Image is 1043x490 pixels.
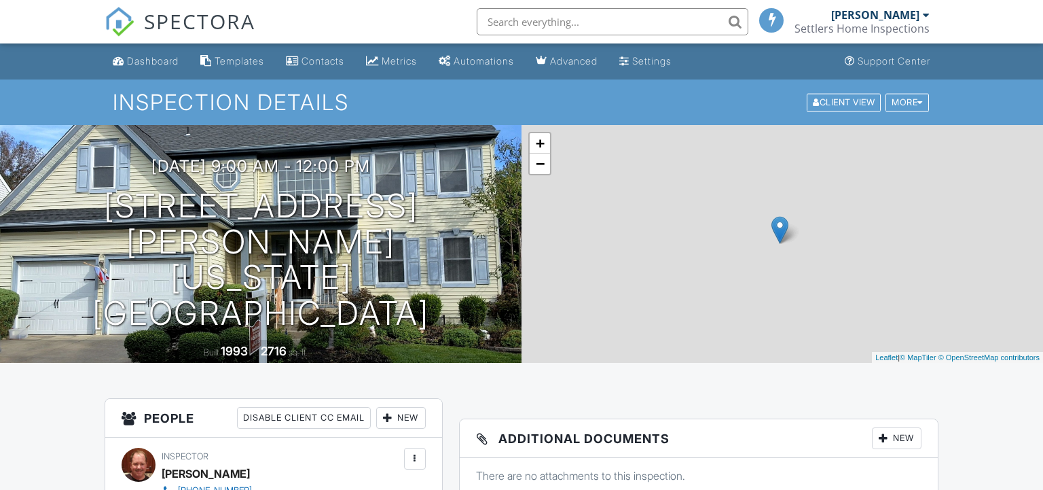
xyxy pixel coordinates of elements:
a: Zoom out [530,154,550,174]
a: Zoom in [530,133,550,154]
a: Support Center [839,49,936,74]
a: Automations (Basic) [433,49,519,74]
h1: [STREET_ADDRESS][PERSON_NAME] [US_STATE][GEOGRAPHIC_DATA] [22,188,500,332]
div: Support Center [858,55,930,67]
div: 2716 [261,344,287,358]
div: [PERSON_NAME] [831,8,919,22]
a: Leaflet [875,353,898,362]
div: Client View [807,93,881,111]
div: Settings [632,55,672,67]
a: © MapTiler [900,353,936,362]
a: SPECTORA [105,18,255,47]
span: sq. ft. [289,347,308,357]
a: Client View [805,97,884,107]
h3: People [105,399,442,438]
div: [PERSON_NAME] [162,463,250,484]
div: More [885,93,929,111]
div: Settlers Home Inspections [794,22,930,35]
div: Automations [454,55,514,67]
div: Advanced [550,55,598,67]
span: Inspector [162,451,208,461]
div: Metrics [382,55,417,67]
a: © OpenStreetMap contributors [938,353,1040,362]
a: Templates [195,49,270,74]
img: The Best Home Inspection Software - Spectora [105,7,134,37]
div: New [376,407,426,429]
div: Dashboard [127,55,179,67]
div: 1993 [221,344,248,358]
input: Search everything... [477,8,748,35]
h3: Additional Documents [460,419,938,458]
a: Contacts [280,49,350,74]
div: Contacts [301,55,344,67]
a: Settings [614,49,677,74]
div: New [872,427,921,449]
h1: Inspection Details [113,90,930,114]
div: Templates [215,55,264,67]
span: SPECTORA [144,7,255,35]
a: Dashboard [107,49,184,74]
a: Advanced [530,49,603,74]
a: Metrics [361,49,422,74]
span: Built [204,347,219,357]
div: Disable Client CC Email [237,407,371,429]
p: There are no attachments to this inspection. [476,468,922,483]
div: | [872,352,1043,364]
h3: [DATE] 9:00 am - 12:00 pm [151,157,370,175]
